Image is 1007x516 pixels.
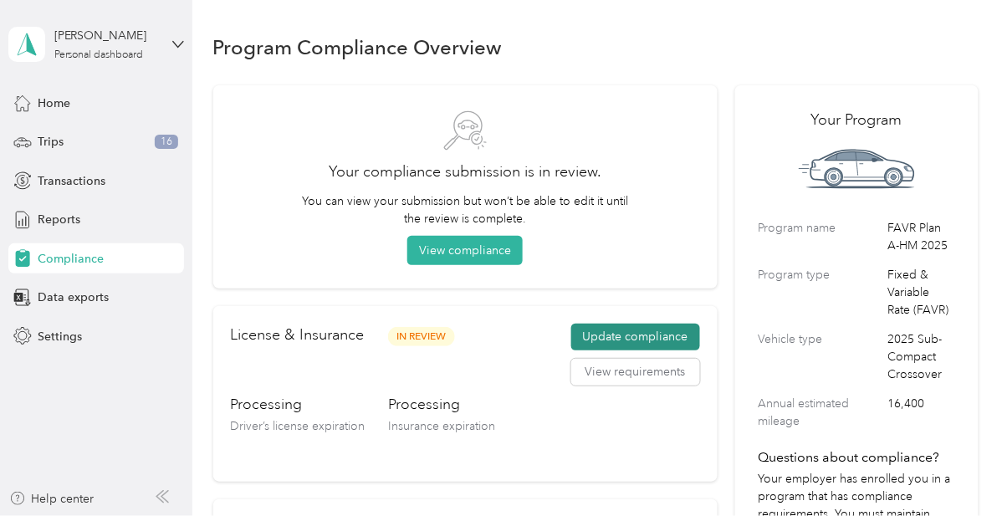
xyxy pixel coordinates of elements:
[38,250,104,268] span: Compliance
[237,161,694,183] h2: Your compliance submission is in review.
[759,330,882,383] label: Vehicle type
[38,289,109,306] span: Data exports
[759,395,882,430] label: Annual estimated mileage
[231,324,365,346] h2: License & Insurance
[759,219,882,254] label: Program name
[38,211,80,228] span: Reports
[301,192,629,227] p: You can view your submission but won’t be able to edit it until the review is complete.
[38,95,70,112] span: Home
[155,135,178,150] span: 16
[888,330,955,383] span: 2025 Sub-Compact Crossover
[888,266,955,319] span: Fixed & Variable Rate (FAVR)
[888,395,955,430] span: 16,400
[759,266,882,319] label: Program type
[54,50,144,60] div: Personal dashboard
[888,219,955,254] span: FAVR Plan A-HM 2025
[759,109,955,131] h2: Your Program
[38,133,64,151] span: Trips
[571,324,700,350] button: Update compliance
[388,327,455,346] span: In Review
[38,328,82,345] span: Settings
[389,394,496,415] h3: Processing
[571,359,700,386] button: View requirements
[231,419,365,433] span: Driver’s license expiration
[407,236,523,265] button: View compliance
[231,394,365,415] h3: Processing
[913,422,1007,516] iframe: Everlance-gr Chat Button Frame
[38,172,105,190] span: Transactions
[389,419,496,433] span: Insurance expiration
[9,490,95,508] button: Help center
[759,447,955,467] h4: Questions about compliance?
[54,27,159,44] div: [PERSON_NAME]
[213,38,503,56] h1: Program Compliance Overview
